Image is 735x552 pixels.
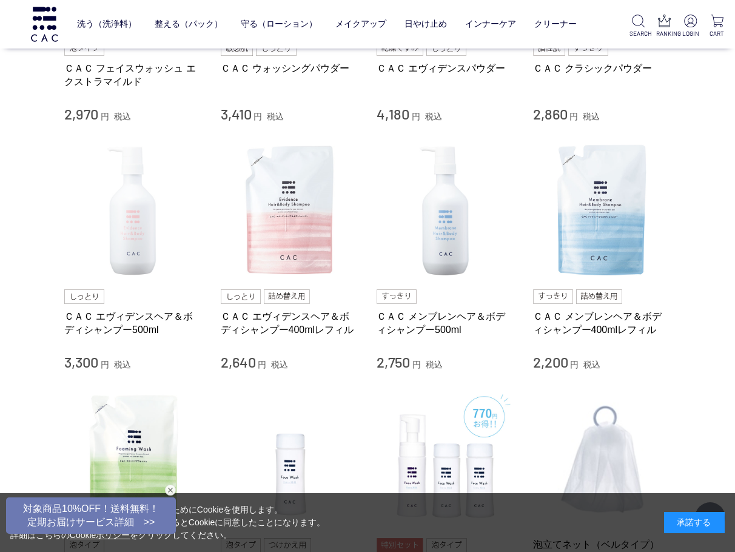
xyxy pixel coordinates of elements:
a: RANKING [656,15,673,38]
img: すっきり [377,289,417,304]
span: 税込 [426,360,443,369]
img: 詰め替え用 [576,289,623,304]
span: 円 [570,360,579,369]
img: すっきり [533,289,573,304]
img: 泡タイプ [64,41,104,56]
a: ＣＡＣ メンブレンヘア＆ボディシャンプー500ml [377,310,515,336]
a: ＣＡＣ エヴィデンスヘア＆ボディシャンプー400mlレフィル [221,310,359,336]
img: しっとり [64,289,104,304]
span: 円 [253,112,262,121]
span: 円 [258,360,266,369]
span: 税込 [114,112,131,121]
p: LOGIN [682,29,699,38]
img: ＣＡＣ メンブレンヘア＆ボディシャンプー500ml [377,142,515,280]
img: ＣＡＣ フェイスウォッシュ エクストラマイルド（レフィル） [221,390,359,528]
a: クリーナー [534,10,577,39]
span: 税込 [425,112,442,121]
span: 円 [569,112,578,121]
a: CART [708,15,725,38]
a: 守る（ローション） [241,10,317,39]
a: 整える（パック） [155,10,223,39]
img: ＣＡＣ メンブレンヘア＆ボディシャンプー400mlレフィル [533,142,671,280]
a: LOGIN [682,15,699,38]
a: 洗う（洗浄料） [77,10,136,39]
span: 3,300 [64,353,98,371]
img: しっとり [221,289,261,304]
a: ＣＡＣ エヴィデンスパウダー [377,62,515,75]
img: ＣＡＣ フォーミングウォッシュ400mlレフィル [64,390,203,528]
img: 詰め替え用 [264,289,310,304]
img: logo [29,7,59,41]
a: メイクアップ [335,10,386,39]
span: 3,410 [221,105,252,123]
span: 税込 [583,360,600,369]
a: ＣＡＣ メンブレンヘア＆ボディシャンプー400mlレフィル [533,310,671,336]
span: 円 [412,360,421,369]
span: 円 [101,360,109,369]
a: ＣＡＣ クラシックパウダー [533,62,671,75]
span: 4,180 [377,105,409,123]
p: CART [708,29,725,38]
img: すっきり [568,41,608,56]
p: RANKING [656,29,673,38]
span: 税込 [267,112,284,121]
span: 2,640 [221,353,256,371]
span: 税込 [271,360,288,369]
img: ＣＡＣフェイスウォッシュＥＭ（１個）+レフィル（２個） [377,390,515,528]
a: 日やけ止め [404,10,447,39]
span: 2,200 [533,353,568,371]
a: インナーケア [465,10,516,39]
p: SEARCH [629,29,646,38]
img: 泡立てネット（ベルタイプ） [533,390,671,528]
a: SEARCH [629,15,646,38]
img: ＣＡＣ エヴィデンスヘア＆ボディシャンプー400mlレフィル [221,142,359,280]
a: ＣＡＣ ウォッシングパウダー [221,62,359,75]
div: 承諾する [664,512,725,533]
span: 税込 [114,360,131,369]
a: ＣＡＣ フェイスウォッシュ エクストラマイルド [64,62,203,88]
span: 2,750 [377,353,410,371]
a: ＣＡＣ エヴィデンスヘア＆ボディシャンプー500ml [64,310,203,336]
span: 税込 [583,112,600,121]
span: 2,970 [64,105,98,123]
span: 円 [101,112,109,121]
img: ＣＡＣ エヴィデンスヘア＆ボディシャンプー500ml [64,142,203,280]
span: 円 [412,112,420,121]
span: 2,860 [533,105,568,123]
